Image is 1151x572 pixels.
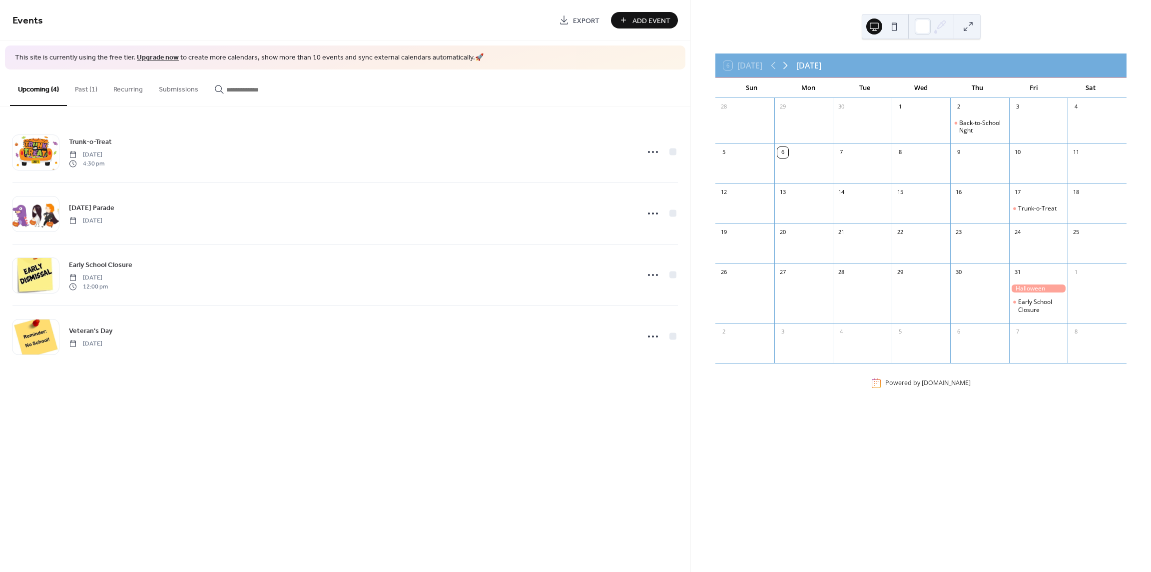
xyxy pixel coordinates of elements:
[718,187,729,198] div: 12
[922,379,971,387] a: [DOMAIN_NAME]
[777,147,788,158] div: 6
[1009,284,1068,293] div: Halloween Parade
[67,69,105,105] button: Past (1)
[836,227,847,238] div: 21
[796,59,821,71] div: [DATE]
[1018,298,1064,313] div: Early School Closure
[1012,267,1023,278] div: 31
[718,227,729,238] div: 19
[573,15,599,26] span: Export
[10,69,67,106] button: Upcoming (4)
[151,69,206,105] button: Submissions
[836,147,847,158] div: 7
[552,12,607,28] a: Export
[105,69,151,105] button: Recurring
[777,267,788,278] div: 27
[1012,187,1023,198] div: 17
[950,119,1009,134] div: Back-to-School Nght
[718,326,729,337] div: 2
[836,187,847,198] div: 14
[1012,227,1023,238] div: 24
[895,101,906,112] div: 1
[953,147,964,158] div: 9
[836,326,847,337] div: 4
[953,187,964,198] div: 16
[777,227,788,238] div: 20
[895,267,906,278] div: 29
[895,147,906,158] div: 8
[1012,101,1023,112] div: 3
[949,78,1006,98] div: Thu
[836,101,847,112] div: 30
[1071,267,1082,278] div: 1
[959,119,1005,134] div: Back-to-School Nght
[1062,78,1119,98] div: Sat
[953,101,964,112] div: 2
[777,326,788,337] div: 3
[718,101,729,112] div: 28
[893,78,949,98] div: Wed
[137,51,179,64] a: Upgrade now
[1071,101,1082,112] div: 4
[69,282,108,291] span: 12:00 pm
[15,53,484,63] span: This site is currently using the free tier. to create more calendars, show more than 10 events an...
[69,150,104,159] span: [DATE]
[1012,147,1023,158] div: 10
[1071,147,1082,158] div: 11
[1012,326,1023,337] div: 7
[1006,78,1062,98] div: Fri
[1009,204,1068,212] div: Trunk-o-Treat
[69,325,112,336] a: Veteran's Day
[1071,187,1082,198] div: 18
[777,101,788,112] div: 29
[69,259,132,270] a: Early School Closure
[885,379,971,387] div: Powered by
[611,12,678,28] button: Add Event
[953,227,964,238] div: 23
[69,159,104,168] span: 4:30 pm
[718,147,729,158] div: 5
[780,78,836,98] div: Mon
[69,339,102,348] span: [DATE]
[12,11,43,30] span: Events
[718,267,729,278] div: 26
[895,227,906,238] div: 22
[895,326,906,337] div: 5
[1071,326,1082,337] div: 8
[69,273,108,282] span: [DATE]
[69,202,114,213] a: [DATE] Parade
[953,326,964,337] div: 6
[836,267,847,278] div: 28
[69,216,102,225] span: [DATE]
[1071,227,1082,238] div: 25
[1009,298,1068,313] div: Early School Closure
[723,78,780,98] div: Sun
[1018,204,1057,212] div: Trunk-o-Treat
[836,78,893,98] div: Tue
[777,187,788,198] div: 13
[632,15,670,26] span: Add Event
[895,187,906,198] div: 15
[953,267,964,278] div: 30
[69,136,112,147] a: Trunk-o-Treat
